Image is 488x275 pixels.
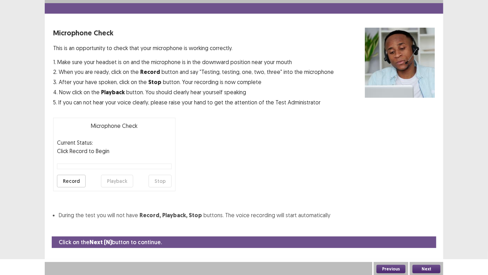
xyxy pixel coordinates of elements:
[140,68,160,76] strong: Record
[189,212,202,219] strong: Stop
[53,28,334,38] p: Microphone Check
[57,122,172,130] p: Microphone Check
[101,175,133,187] button: Playback
[53,68,334,76] p: 2. When you are ready, click on the button and say "Testing, testing, one, two, three" into the m...
[53,44,334,52] p: This is an opportunity to check that your microphone is working correctly.
[412,265,440,273] button: Next
[57,175,86,187] button: Record
[365,28,435,98] img: microphone check
[53,78,334,87] p: 3. After your have spoken, click on the button. Your recording is now complete
[59,211,435,220] li: During the test you will not have buttons. The voice recording will start automatically
[101,89,125,96] strong: Playback
[149,175,172,187] button: Stop
[59,238,162,247] p: Click on the button to continue.
[148,78,162,86] strong: Stop
[376,265,406,273] button: Previous
[139,212,161,219] strong: Record,
[57,138,93,147] p: Current Status:
[89,239,112,246] strong: Next (N)
[162,212,187,219] strong: Playback,
[57,147,172,155] p: Click Record to Begin
[53,98,334,106] p: 5. If you can not hear your voice clearly, please raise your hand to get the attention of the Tes...
[53,58,334,66] p: 1. Make sure your headset is on and the microphone is in the downward position near your mouth
[53,88,334,97] p: 4. Now click on the button. You should clearly hear yourself speaking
